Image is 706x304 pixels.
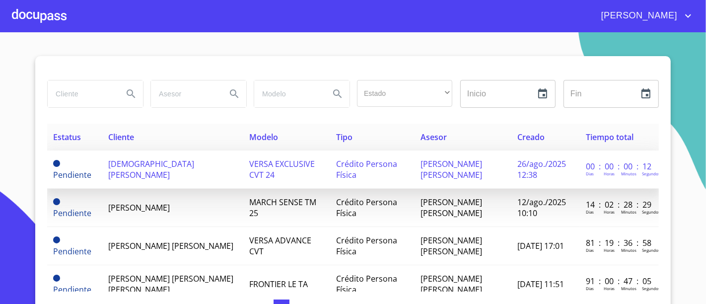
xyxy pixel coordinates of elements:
div: ​ [357,80,452,107]
span: MARCH SENSE TM 25 [249,197,316,219]
span: Pendiente [53,246,91,257]
span: [PERSON_NAME] [PERSON_NAME] [PERSON_NAME] [109,273,234,295]
p: Segundos [642,286,660,291]
input: search [254,80,322,107]
span: Crédito Persona Física [337,273,398,295]
span: Pendiente [53,208,91,219]
p: Minutos [621,247,636,253]
span: Asesor [421,132,447,143]
span: Crédito Persona Física [337,158,398,180]
span: Creado [517,132,545,143]
span: [DATE] 17:01 [517,240,564,251]
span: 12/ago./2025 10:10 [517,197,566,219]
span: VERSA EXCLUSIVE CVT 24 [249,158,315,180]
span: [PERSON_NAME] [PERSON_NAME] [421,197,483,219]
p: Dias [586,286,594,291]
p: Dias [586,247,594,253]
p: Segundos [642,209,660,215]
p: Segundos [642,171,660,176]
p: 14 : 02 : 28 : 29 [586,199,653,210]
span: [DATE] 11:51 [517,279,564,290]
span: Estatus [53,132,81,143]
p: 00 : 00 : 00 : 12 [586,161,653,172]
span: Tipo [337,132,353,143]
span: [DEMOGRAPHIC_DATA][PERSON_NAME] [109,158,195,180]
span: 26/ago./2025 12:38 [517,158,566,180]
span: Cliente [109,132,135,143]
span: [PERSON_NAME] [PERSON_NAME] [421,235,483,257]
span: Pendiente [53,169,91,180]
button: account of current user [594,8,694,24]
span: [PERSON_NAME] [PERSON_NAME] [421,158,483,180]
span: VERSA ADVANCE CVT [249,235,311,257]
button: Search [326,82,350,106]
span: Crédito Persona Física [337,235,398,257]
span: [PERSON_NAME] [PERSON_NAME] [421,273,483,295]
p: Horas [604,209,615,215]
p: Dias [586,209,594,215]
p: 91 : 00 : 47 : 05 [586,276,653,287]
span: Pendiente [53,198,60,205]
span: Pendiente [53,160,60,167]
span: [PERSON_NAME] [594,8,682,24]
span: FRONTIER LE TA [249,279,308,290]
span: Pendiente [53,275,60,282]
span: Modelo [249,132,278,143]
p: Horas [604,286,615,291]
button: Search [119,82,143,106]
span: Crédito Persona Física [337,197,398,219]
p: 81 : 19 : 36 : 58 [586,237,653,248]
p: Dias [586,171,594,176]
input: search [151,80,218,107]
input: search [48,80,115,107]
p: Minutos [621,286,636,291]
p: Minutos [621,171,636,176]
span: Tiempo total [586,132,634,143]
span: Pendiente [53,236,60,243]
p: Horas [604,247,615,253]
p: Horas [604,171,615,176]
p: Segundos [642,247,660,253]
p: Minutos [621,209,636,215]
span: [PERSON_NAME] [109,202,170,213]
button: Search [222,82,246,106]
span: Pendiente [53,284,91,295]
span: [PERSON_NAME] [PERSON_NAME] [109,240,234,251]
